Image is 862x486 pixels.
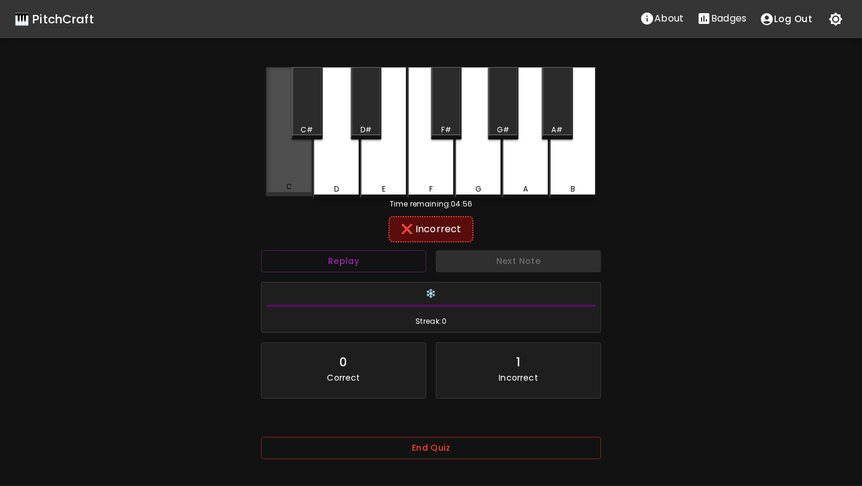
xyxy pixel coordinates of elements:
div: C [286,181,292,192]
span: Streak: 0 [266,315,596,327]
div: C# [301,124,313,135]
p: About [654,11,684,26]
div: G [475,184,481,195]
div: F# [441,124,451,135]
button: Stats [690,7,753,31]
div: A# [551,124,563,135]
div: Time remaining: 04:56 [266,199,596,209]
a: Stats [690,7,753,32]
p: Badges [711,11,746,26]
div: ❌ Incorrect [394,222,468,236]
button: About [633,7,690,31]
div: G# [497,124,509,135]
p: Incorrect [499,372,538,384]
a: 🎹 PitchCraft [14,10,94,29]
div: D [334,184,339,195]
div: D# [360,124,372,135]
button: End Quiz [261,437,601,459]
div: F [429,184,433,195]
h6: ❄️ [266,287,596,300]
div: E [382,184,386,195]
div: A [523,184,528,195]
div: 1 [516,353,520,372]
p: Correct [327,372,360,384]
div: 0 [339,353,347,372]
a: About [633,7,690,32]
button: account of current user [753,7,819,32]
button: Replay [261,250,426,272]
div: B [570,184,575,195]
